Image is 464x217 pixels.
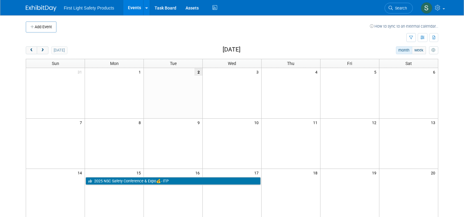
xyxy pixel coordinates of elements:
[194,68,202,76] span: 2
[371,119,379,126] span: 12
[26,5,56,11] img: ExhibitDay
[64,6,114,10] span: First Light Safety Products
[37,46,48,54] button: next
[77,68,85,76] span: 31
[374,68,379,76] span: 5
[254,169,261,177] span: 17
[313,169,320,177] span: 18
[197,119,202,126] span: 9
[313,119,320,126] span: 11
[26,46,37,54] button: prev
[195,169,202,177] span: 16
[223,46,240,53] h2: [DATE]
[396,46,412,54] button: month
[136,169,144,177] span: 15
[77,169,85,177] span: 14
[421,2,432,14] img: Steph Willemsen
[429,46,438,54] button: myCustomButton
[228,61,236,66] span: Wed
[138,68,144,76] span: 1
[287,61,294,66] span: Thu
[256,68,261,76] span: 3
[412,46,426,54] button: week
[86,177,261,185] a: 2025 NSC Safety Conference & Expo💰- ITP
[430,119,438,126] span: 13
[371,169,379,177] span: 19
[431,48,435,52] i: Personalize Calendar
[52,61,59,66] span: Sun
[432,68,438,76] span: 6
[254,119,261,126] span: 10
[430,169,438,177] span: 20
[51,46,67,54] button: [DATE]
[393,6,407,10] span: Search
[79,119,85,126] span: 7
[347,61,352,66] span: Fri
[405,61,412,66] span: Sat
[138,119,144,126] span: 8
[370,24,438,29] a: How to sync to an external calendar...
[385,3,413,13] a: Search
[170,61,177,66] span: Tue
[315,68,320,76] span: 4
[26,21,56,32] button: Add Event
[110,61,119,66] span: Mon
